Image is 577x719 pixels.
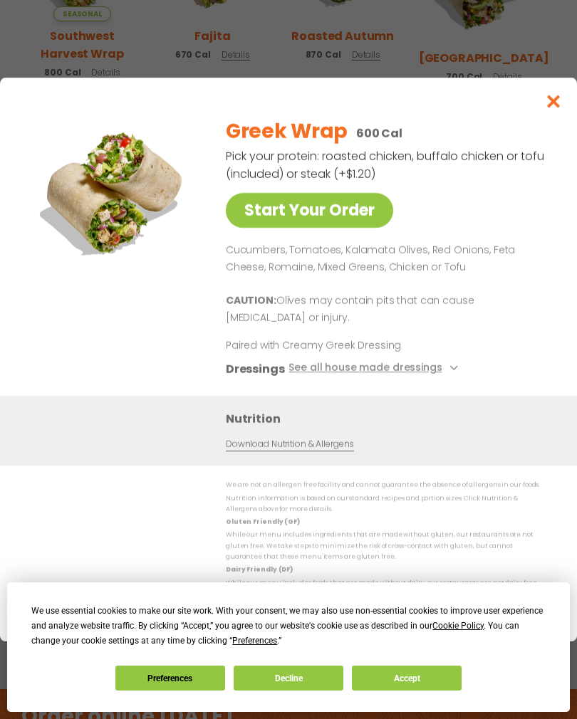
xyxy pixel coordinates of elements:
button: Preferences [115,666,225,691]
button: Accept [352,666,462,691]
a: Start Your Order [226,193,393,228]
span: Cookie Policy [432,621,484,631]
div: We use essential cookies to make our site work. With your consent, we may also use non-essential ... [31,604,545,649]
p: Cucumbers, Tomatoes, Kalamata Olives, Red Onions, Feta Cheese, Romaine, Mixed Greens, Chicken or ... [226,242,549,276]
p: Pick your protein: roasted chicken, buffalo chicken or tofu (included) or steak (+$1.20) [226,147,546,183]
span: Preferences [232,636,277,646]
button: Close modal [531,78,577,125]
p: We are not an allergen free facility and cannot guarantee the absence of allergens in our foods. [226,480,549,490]
p: While our menu includes ingredients that are made without gluten, our restaurants are not gluten ... [226,530,549,563]
p: Olives may contain pits that can cause [MEDICAL_DATA] or injury. [226,293,549,327]
p: Paired with Creamy Greek Dressing [226,338,489,353]
strong: Dairy Friendly (DF) [226,566,293,574]
strong: Gluten Friendly (GF) [226,518,300,526]
button: See all house made dressings [288,360,462,378]
button: Decline [234,666,343,691]
b: CAUTION: [226,294,276,308]
a: Download Nutrition & Allergens [226,438,354,451]
img: Featured product photo for Greek Wrap [28,106,200,278]
div: Cookie Consent Prompt [7,582,570,712]
p: 600 Cal [356,125,402,142]
h3: Dressings [226,360,285,378]
h2: Greek Wrap [226,117,348,147]
p: While our menu includes foods that are made without dairy, our restaurants are not dairy free. We... [226,578,549,611]
h3: Nutrition [226,410,556,428]
p: Nutrition information is based on our standard recipes and portion sizes. Click Nutrition & Aller... [226,493,549,515]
